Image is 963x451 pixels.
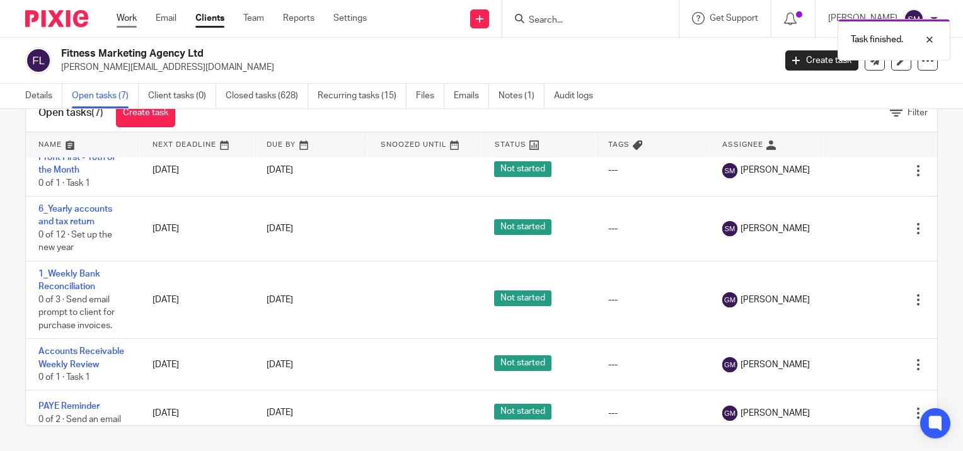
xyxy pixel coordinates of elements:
[72,84,139,108] a: Open tasks (7)
[785,50,858,71] a: Create task
[156,12,176,25] a: Email
[416,84,444,108] a: Files
[722,357,737,372] img: svg%3E
[722,221,737,236] img: svg%3E
[494,161,551,177] span: Not started
[608,358,697,371] div: ---
[117,12,137,25] a: Work
[243,12,264,25] a: Team
[267,295,293,304] span: [DATE]
[722,406,737,421] img: svg%3E
[38,270,100,291] a: 1_Weekly Bank Reconciliation
[267,409,293,418] span: [DATE]
[741,222,810,235] span: [PERSON_NAME]
[140,391,254,435] td: [DATE]
[333,12,367,25] a: Settings
[722,292,737,307] img: svg%3E
[904,9,924,29] img: svg%3E
[608,407,697,420] div: ---
[38,205,112,226] a: 6_Yearly accounts and tax return
[140,197,254,261] td: [DATE]
[722,163,737,178] img: svg%3E
[25,10,88,27] img: Pixie
[38,106,103,120] h1: Open tasks
[495,141,526,148] span: Status
[226,84,308,108] a: Closed tasks (628)
[38,347,124,368] a: Accounts Receivable Weekly Review
[91,108,103,118] span: (7)
[148,84,216,108] a: Client tasks (0)
[267,360,293,369] span: [DATE]
[25,47,52,74] img: svg%3E
[608,222,697,235] div: ---
[381,141,447,148] span: Snoozed Until
[608,164,697,176] div: ---
[908,108,928,117] span: Filter
[140,261,254,338] td: [DATE]
[608,141,630,148] span: Tags
[61,47,625,60] h2: Fitness Marketing Agency Ltd
[741,294,810,306] span: [PERSON_NAME]
[454,84,489,108] a: Emails
[140,339,254,391] td: [DATE]
[267,224,293,233] span: [DATE]
[38,402,100,411] a: PAYE Reminder
[283,12,314,25] a: Reports
[116,99,175,127] a: Create task
[38,295,115,330] span: 0 of 3 · Send email prompt to client for purchase invoices.
[741,407,810,420] span: [PERSON_NAME]
[741,358,810,371] span: [PERSON_NAME]
[25,84,62,108] a: Details
[61,61,766,74] p: [PERSON_NAME][EMAIL_ADDRESS][DOMAIN_NAME]
[741,164,810,176] span: [PERSON_NAME]
[494,290,551,306] span: Not started
[267,166,293,174] span: [DATE]
[499,84,545,108] a: Notes (1)
[851,33,903,46] p: Task finished.
[38,231,112,253] span: 0 of 12 · Set up the new year
[318,84,407,108] a: Recurring tasks (15)
[494,219,551,235] span: Not started
[140,144,254,196] td: [DATE]
[554,84,603,108] a: Audit logs
[38,373,90,382] span: 0 of 1 · Task 1
[494,404,551,420] span: Not started
[38,415,121,424] span: 0 of 2 · Send an email
[38,179,90,188] span: 0 of 1 · Task 1
[494,355,551,371] span: Not started
[608,294,697,306] div: ---
[195,12,224,25] a: Clients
